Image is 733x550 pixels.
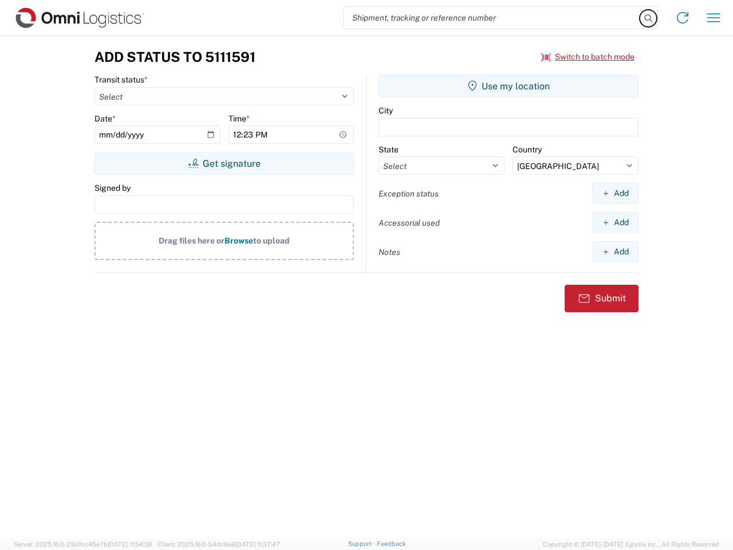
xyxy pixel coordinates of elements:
span: [DATE] 11:37:47 [235,541,280,548]
button: Get signature [94,152,354,175]
label: City [379,105,393,116]
button: Add [592,212,639,233]
button: Submit [565,285,639,312]
button: Use my location [379,74,639,97]
span: to upload [253,236,290,245]
label: Date [94,113,116,124]
label: Time [228,113,250,124]
label: Exception status [379,188,439,199]
button: Switch to batch mode [541,48,635,66]
button: Add [592,183,639,204]
label: Signed by [94,183,131,193]
label: Accessorial used [379,218,440,228]
span: Client: 2025.16.0-b4dc8a9 [157,541,280,548]
label: Notes [379,247,400,257]
label: Country [513,144,542,155]
span: Server: 2025.16.0-21b0bc45e7b [14,541,152,548]
span: Drag files here or [159,236,224,245]
label: State [379,144,399,155]
input: Shipment, tracking or reference number [344,7,640,29]
label: Transit status [94,74,148,85]
span: Copyright © [DATE]-[DATE] Agistix Inc., All Rights Reserved [543,539,719,549]
a: Feedback [377,540,406,547]
h3: Add Status to 5111591 [94,49,255,65]
span: [DATE] 11:54:36 [108,541,152,548]
span: Browse [224,236,253,245]
a: Support [348,540,377,547]
button: Add [592,241,639,262]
